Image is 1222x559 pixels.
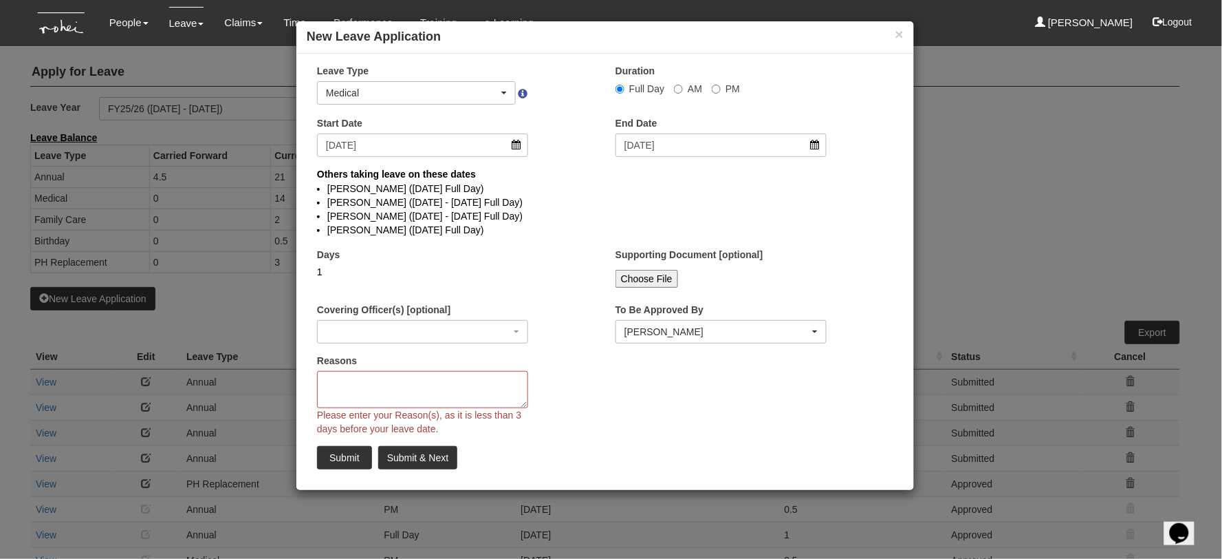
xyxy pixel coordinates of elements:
[317,446,372,470] input: Submit
[327,196,883,209] li: [PERSON_NAME] ([DATE] - [DATE] Full Day)
[688,83,702,94] span: AM
[615,270,678,288] input: Choose File
[615,303,703,317] label: To Be Approved By
[615,64,655,78] label: Duration
[327,223,883,237] li: [PERSON_NAME] ([DATE] Full Day)
[629,83,664,94] span: Full Day
[317,169,476,180] b: Others taking leave on these dates
[327,209,883,223] li: [PERSON_NAME] ([DATE] - [DATE] Full Day)
[1164,504,1208,545] iframe: chat widget
[317,265,528,279] div: 1
[317,303,450,317] label: Covering Officer(s) [optional]
[895,27,904,41] button: ×
[615,320,827,344] button: Shuhui Lee
[615,116,657,130] label: End Date
[317,410,521,434] span: Please enter your Reason(s), as it is less than 3 days before your leave date.
[317,81,516,105] button: Medical
[624,325,809,339] div: [PERSON_NAME]
[378,446,457,470] input: Submit & Next
[615,134,827,157] input: d/m/yyyy
[317,354,357,368] label: Reasons
[307,30,441,43] b: New Leave Application
[615,248,763,262] label: Supporting Document [optional]
[327,182,883,196] li: [PERSON_NAME] ([DATE] Full Day)
[317,116,362,130] label: Start Date
[326,86,499,100] div: Medical
[317,248,340,262] label: Days
[725,83,740,94] span: PM
[317,134,528,157] input: d/m/yyyy
[317,64,369,78] label: Leave Type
